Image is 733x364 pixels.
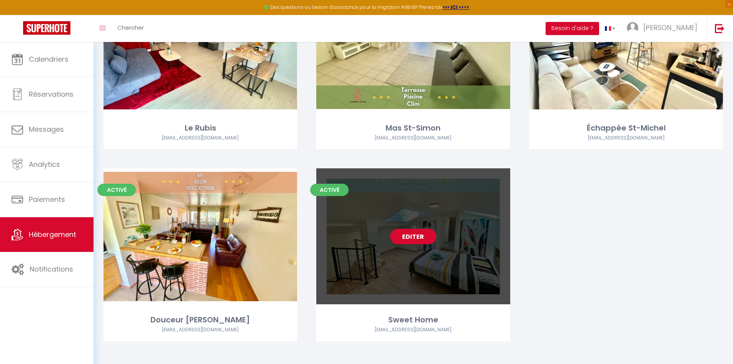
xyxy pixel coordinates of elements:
[310,184,349,196] span: Activé
[529,134,723,142] div: Airbnb
[104,326,297,334] div: Airbnb
[621,15,707,42] a: ... [PERSON_NAME]
[390,229,436,244] a: Editer
[29,230,76,239] span: Hébergement
[546,22,599,35] button: Besoin d'aide ?
[715,23,725,33] img: logout
[29,159,60,169] span: Analytics
[529,122,723,134] div: Échappée St-Michel
[23,21,70,35] img: Super Booking
[316,122,510,134] div: Mas St-Simon
[442,4,469,10] a: >>> ICI <<<<
[104,314,297,326] div: Douceur [PERSON_NAME]
[112,15,150,42] a: Chercher
[643,23,697,32] span: [PERSON_NAME]
[97,184,136,196] span: Activé
[104,134,297,142] div: Airbnb
[627,22,638,34] img: ...
[104,122,297,134] div: Le Rubis
[316,326,510,334] div: Airbnb
[29,124,64,134] span: Messages
[29,195,65,204] span: Paiements
[117,23,144,32] span: Chercher
[30,264,73,274] span: Notifications
[316,314,510,326] div: Sweet Home
[29,54,68,64] span: Calendriers
[316,134,510,142] div: Airbnb
[29,89,73,99] span: Réservations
